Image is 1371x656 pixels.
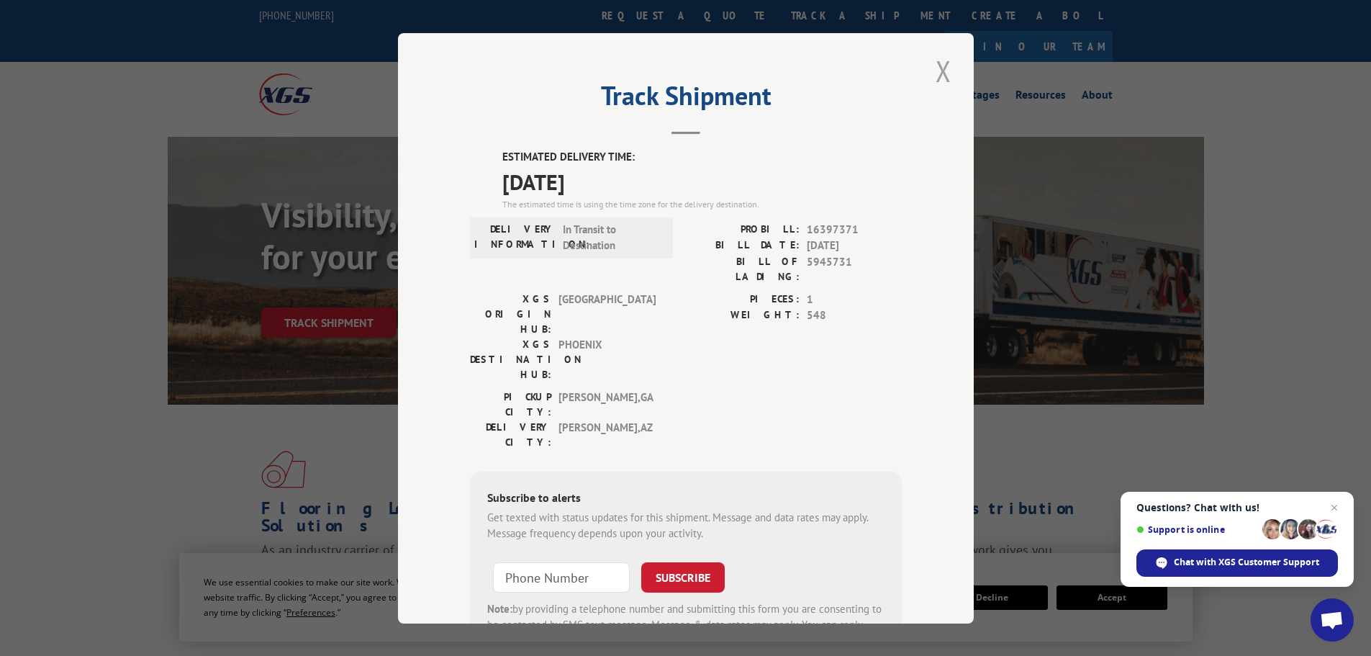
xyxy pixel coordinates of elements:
button: SUBSCRIBE [641,562,725,592]
label: WEIGHT: [686,307,800,324]
span: 548 [807,307,902,324]
span: Chat with XGS Customer Support [1136,549,1338,577]
span: In Transit to Destination [563,221,660,253]
label: PROBILL: [686,221,800,238]
h2: Track Shipment [470,86,902,113]
span: [DATE] [807,238,902,254]
button: Close modal [931,51,956,91]
label: BILL OF LADING: [686,253,800,284]
div: Get texted with status updates for this shipment. Message and data rates may apply. Message frequ... [487,509,884,542]
strong: Note: [487,601,512,615]
span: PHOENIX [558,336,656,382]
div: Subscribe to alerts [487,488,884,509]
span: 5945731 [807,253,902,284]
span: [PERSON_NAME] , AZ [558,419,656,449]
span: [GEOGRAPHIC_DATA] [558,291,656,336]
label: XGS DESTINATION HUB: [470,336,551,382]
div: by providing a telephone number and submitting this form you are consenting to be contacted by SM... [487,601,884,650]
span: 1 [807,291,902,307]
label: PIECES: [686,291,800,307]
span: 16397371 [807,221,902,238]
label: XGS ORIGIN HUB: [470,291,551,336]
a: Open chat [1311,598,1354,642]
span: [PERSON_NAME] , GA [558,389,656,419]
input: Phone Number [493,562,630,592]
span: Support is online [1136,524,1257,535]
div: The estimated time is using the time zone for the delivery destination. [502,197,902,210]
span: [DATE] [502,165,902,197]
label: PICKUP CITY: [470,389,551,419]
span: Chat with XGS Customer Support [1174,556,1319,569]
label: ESTIMATED DELIVERY TIME: [502,149,902,166]
label: BILL DATE: [686,238,800,254]
label: DELIVERY INFORMATION: [474,221,556,253]
label: DELIVERY CITY: [470,419,551,449]
span: Questions? Chat with us! [1136,502,1338,513]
